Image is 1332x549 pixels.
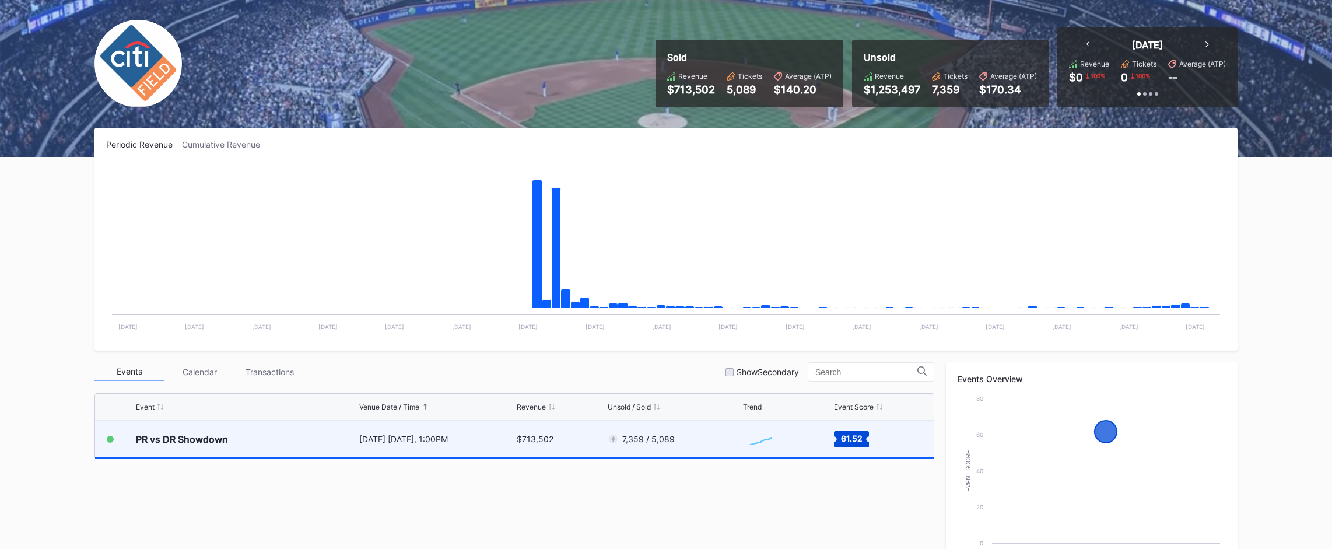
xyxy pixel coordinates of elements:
div: 100 % [1134,71,1151,81]
text: [DATE] [118,323,138,330]
text: [DATE] [586,323,605,330]
text: [DATE] [786,323,805,330]
div: Transactions [234,363,304,381]
div: Average (ATP) [990,72,1037,81]
text: [DATE] [652,323,671,330]
text: 0 [980,540,983,547]
div: Tickets [738,72,762,81]
div: Trend [743,403,762,411]
div: Calendar [164,363,234,381]
text: 60 [976,431,983,438]
text: [DATE] [852,323,871,330]
text: 40 [976,467,983,474]
text: [DATE] [318,323,338,330]
div: Average (ATP) [1179,60,1226,68]
div: Average (ATP) [785,72,832,81]
div: Periodic Revenue [106,139,182,149]
div: $170.34 [979,83,1037,96]
text: [DATE] [1186,323,1205,330]
div: Event Score [834,403,874,411]
div: PR vs DR Showdown [136,433,228,445]
div: [DATE] [DATE], 1:00PM [359,434,514,444]
input: Search [815,368,917,377]
div: Unsold [864,51,1037,63]
img: Citi_Field_Baseball_Primary.png [94,20,182,107]
text: [DATE] [1052,323,1071,330]
div: Event [136,403,155,411]
svg: Chart title [743,425,778,454]
text: 20 [976,503,983,510]
text: [DATE] [986,323,1005,330]
text: [DATE] [252,323,271,330]
div: Tickets [943,72,968,81]
text: [DATE] [385,323,404,330]
text: [DATE] [185,323,204,330]
div: $140.20 [774,83,832,96]
div: Venue Date / Time [359,403,419,411]
div: 100 % [1089,71,1106,81]
text: Event Score [965,450,972,492]
div: 5,089 [727,83,762,96]
text: [DATE] [452,323,471,330]
div: Show Secondary [737,367,799,377]
div: 7,359 / 5,089 [622,434,675,444]
text: 61.52 [840,433,862,443]
div: $713,502 [517,434,553,444]
div: Unsold / Sold [608,403,651,411]
div: $713,502 [667,83,715,96]
div: $0 [1069,71,1083,83]
div: 7,359 [932,83,968,96]
text: [DATE] [718,323,738,330]
div: [DATE] [1132,39,1163,51]
div: Events Overview [958,374,1226,384]
div: Tickets [1132,60,1156,68]
div: 0 [1121,71,1128,83]
div: Events [94,363,164,381]
div: Revenue [1080,60,1109,68]
div: $1,253,497 [864,83,920,96]
svg: Chart title [106,164,1226,339]
text: [DATE] [919,323,938,330]
div: Cumulative Revenue [182,139,269,149]
div: Revenue [875,72,904,81]
text: [DATE] [1119,323,1138,330]
div: -- [1168,71,1177,83]
text: [DATE] [518,323,538,330]
div: Revenue [517,403,546,411]
div: Sold [667,51,832,63]
text: 80 [976,395,983,402]
div: Revenue [678,72,707,81]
